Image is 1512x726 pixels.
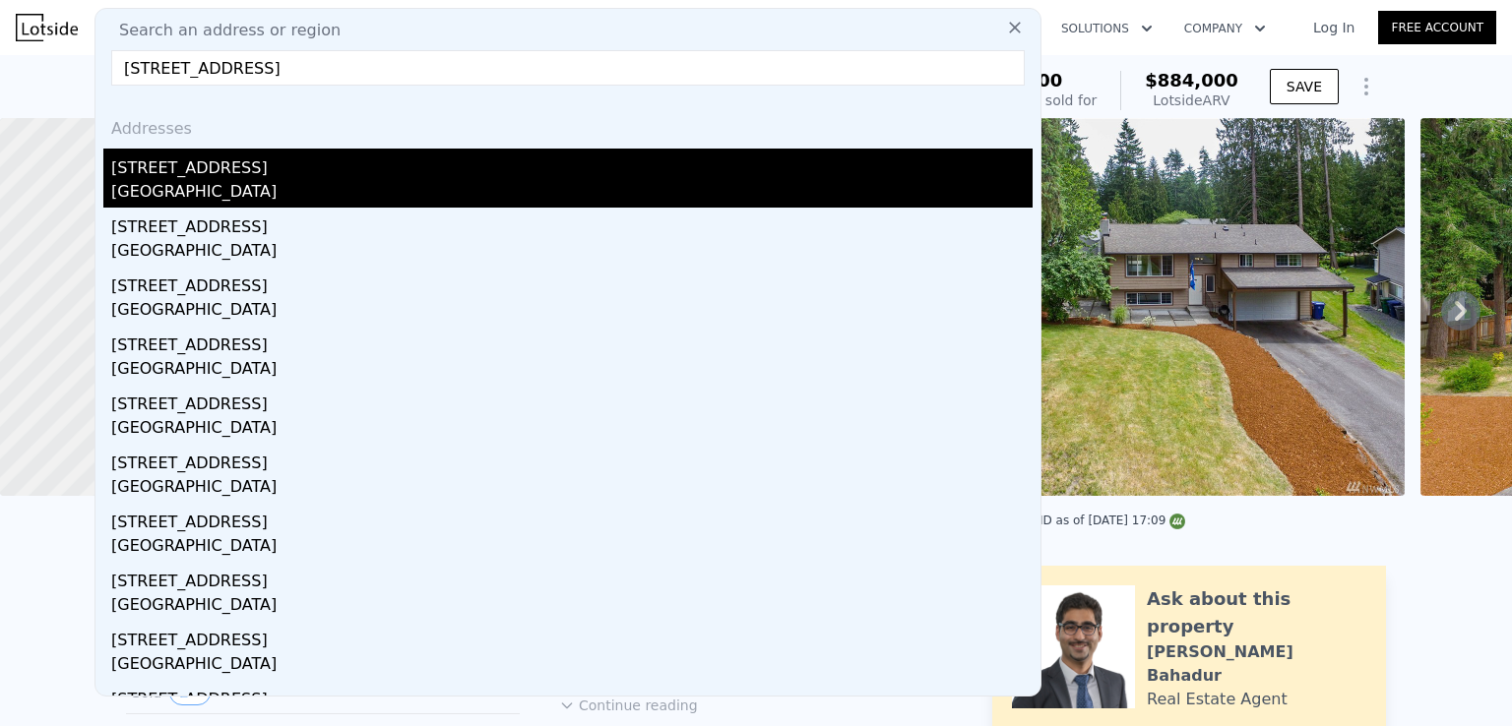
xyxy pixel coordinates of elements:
div: Lotside ARV [1145,91,1238,110]
div: [STREET_ADDRESS] [111,621,1033,652]
div: [GEOGRAPHIC_DATA] [111,298,1033,326]
img: NWMLS Logo [1169,514,1185,529]
div: [STREET_ADDRESS] [111,208,1033,239]
button: SAVE [1270,69,1339,104]
div: [STREET_ADDRESS] [111,267,1033,298]
img: Lotside [16,14,78,41]
div: [STREET_ADDRESS] [111,149,1033,180]
div: Real Estate Agent [1147,688,1288,711]
div: [STREET_ADDRESS] [111,326,1033,357]
span: Search an address or region [103,19,341,42]
div: [GEOGRAPHIC_DATA] [111,534,1033,562]
a: Log In [1290,18,1378,37]
button: Company [1168,11,1282,46]
div: [STREET_ADDRESS] [111,444,1033,475]
div: [GEOGRAPHIC_DATA] [111,593,1033,621]
div: [STREET_ADDRESS] [111,562,1033,593]
div: [GEOGRAPHIC_DATA] [111,475,1033,503]
div: Addresses [103,101,1033,149]
div: [GEOGRAPHIC_DATA] [111,239,1033,267]
div: [GEOGRAPHIC_DATA] [111,357,1033,385]
button: Show Options [1347,67,1386,106]
button: Solutions [1045,11,1168,46]
div: [GEOGRAPHIC_DATA] [111,652,1033,680]
a: Free Account [1378,11,1496,44]
img: Sale: 127359830 Parcel: 103622480 [901,118,1405,496]
div: [STREET_ADDRESS] [111,680,1033,711]
div: [PERSON_NAME] Bahadur [1147,640,1366,688]
span: $884,000 [1145,70,1238,91]
div: [STREET_ADDRESS] [111,503,1033,534]
input: Enter an address, city, region, neighborhood or zip code [111,50,1025,86]
div: [GEOGRAPHIC_DATA] [111,416,1033,444]
div: [GEOGRAPHIC_DATA] [111,180,1033,208]
div: [STREET_ADDRESS] [111,385,1033,416]
button: Continue reading [559,696,698,715]
div: Ask about this property [1147,585,1366,640]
